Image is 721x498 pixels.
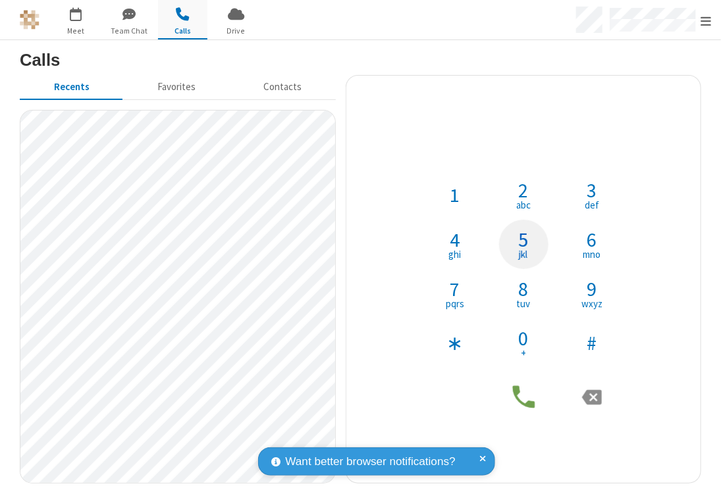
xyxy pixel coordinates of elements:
button: # [568,318,617,368]
button: 2abc [499,170,548,220]
button: 6mno [568,220,617,269]
button: Favorites [123,75,229,100]
span: 0 [519,328,529,348]
button: 9wxyz [568,269,617,318]
span: 8 [519,279,529,299]
span: 5 [519,230,529,249]
span: 1 [450,185,460,205]
button: ∗ [431,318,480,368]
button: 5jkl [499,220,548,269]
span: 6 [587,230,597,249]
button: Recents [20,75,123,100]
h4: Phone number [356,131,691,170]
span: Drive [211,25,261,37]
span: + [521,348,526,358]
button: 7pqrs [431,269,480,318]
span: ghi [449,249,462,259]
span: Meet [51,25,101,37]
span: 7 [450,279,460,299]
button: 3def [568,170,617,220]
span: 9 [587,279,597,299]
span: Want better browser notifications? [286,453,456,470]
span: wxyz [581,299,602,309]
span: Team Chat [105,25,154,37]
button: 0+ [499,318,548,368]
span: 3 [587,180,597,200]
button: 1 [431,170,480,220]
button: Contacts [230,75,336,100]
span: 4 [450,230,460,249]
span: tuv [517,299,531,309]
iframe: Chat [688,464,711,489]
span: pqrs [446,299,464,309]
img: iotum.​ucaas.​tech [20,10,40,30]
span: mno [583,249,601,259]
span: Calls [158,25,207,37]
span: ∗ [447,333,464,353]
span: # [587,333,597,353]
span: abc [516,200,531,210]
span: jkl [520,249,528,259]
span: def [585,200,599,210]
button: 8tuv [499,269,548,318]
h3: Calls [20,51,701,69]
button: 4ghi [431,220,480,269]
span: 2 [519,180,529,200]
